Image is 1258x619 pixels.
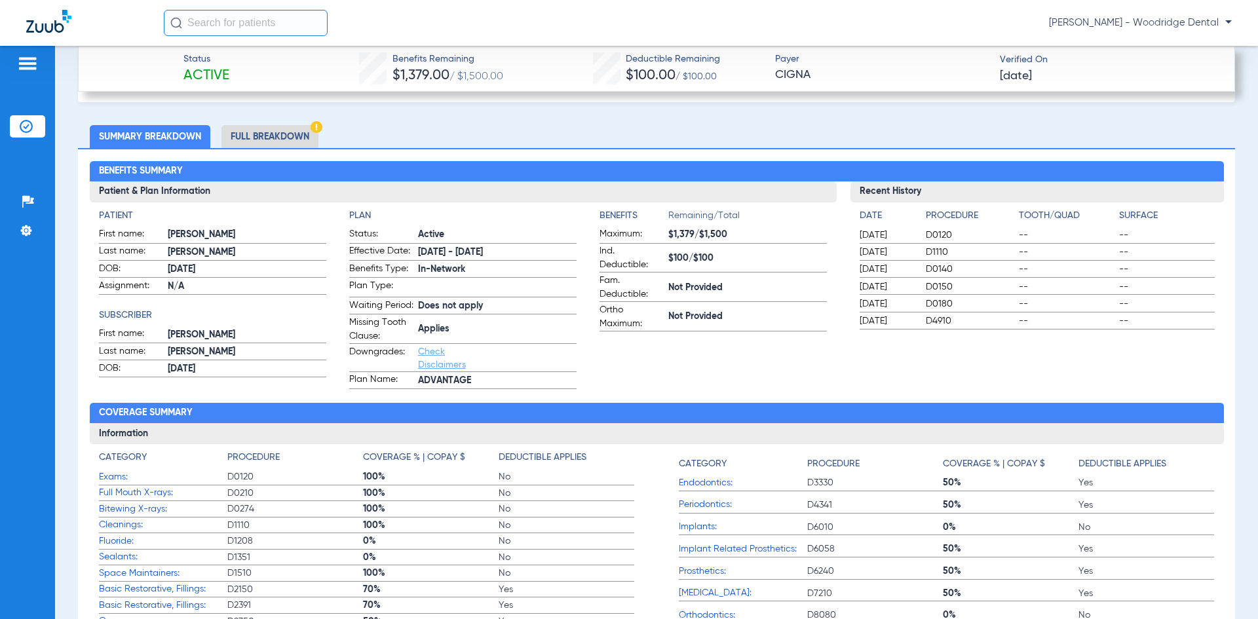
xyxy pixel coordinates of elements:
h4: Benefits [600,209,668,223]
h4: Coverage % | Copay $ [943,457,1045,471]
h4: Procedure [807,457,860,471]
span: [PERSON_NAME] [168,228,326,242]
li: Full Breakdown [221,125,318,148]
span: / $100.00 [676,72,717,81]
span: No [499,535,634,548]
span: Verified On [1000,53,1213,67]
li: Summary Breakdown [90,125,210,148]
span: Active [183,67,229,85]
h3: Information [90,423,1224,444]
input: Search for patients [164,10,328,36]
app-breakdown-title: Tooth/Quad [1019,209,1115,227]
h2: Coverage Summary [90,403,1224,424]
app-breakdown-title: Deductible Applies [499,451,634,469]
span: D1110 [227,519,363,532]
span: Last name: [99,244,163,260]
span: No [499,487,634,500]
h2: Benefits Summary [90,161,1224,182]
span: No [499,567,634,580]
span: [DATE] [860,297,915,310]
span: -- [1019,280,1115,293]
span: Fam. Deductible: [600,274,664,301]
span: Yes [1078,542,1214,555]
span: D0210 [227,487,363,500]
span: Last name: [99,345,163,360]
span: -- [1119,229,1215,242]
h4: Tooth/Quad [1019,209,1115,223]
h3: Patient & Plan Information [90,181,837,202]
span: D6058 [807,542,943,555]
span: 100% [363,502,499,516]
span: [DATE] - [DATE] [418,246,577,259]
span: D6240 [807,565,943,578]
span: -- [1019,263,1115,276]
span: 0% [363,551,499,564]
span: [DATE] [860,263,915,276]
span: D6010 [807,521,943,534]
h4: Patient [99,209,326,223]
h4: Surface [1119,209,1215,223]
app-breakdown-title: Category [99,451,227,469]
span: 50% [943,565,1078,578]
span: D0120 [227,470,363,483]
span: D0150 [926,280,1015,293]
span: Downgrades: [349,345,413,371]
img: Zuub Logo [26,10,71,33]
span: [DATE] [168,362,326,376]
span: Yes [1078,476,1214,489]
span: $1,379.00 [392,69,449,83]
span: 50% [943,498,1078,512]
app-breakdown-title: Procedure [926,209,1015,227]
span: CIGNA [775,67,989,83]
span: Status: [349,227,413,243]
span: D1351 [227,551,363,564]
span: D2150 [227,583,363,596]
h4: Subscriber [99,309,326,322]
span: 100% [363,519,499,532]
span: [DATE] [860,314,915,328]
span: [DATE] [168,263,326,276]
span: -- [1019,229,1115,242]
span: Maximum: [600,227,664,243]
span: -- [1119,246,1215,259]
span: [DATE] [1000,68,1032,84]
span: D3330 [807,476,943,489]
span: 70% [363,583,499,596]
span: Yes [499,583,634,596]
span: No [499,470,634,483]
span: Plan Name: [349,373,413,388]
span: Bitewing X-rays: [99,502,227,516]
span: -- [1119,280,1215,293]
app-breakdown-title: Category [679,451,807,475]
span: Waiting Period: [349,299,413,314]
span: Ortho Maximum: [600,303,664,331]
h4: Deductible Applies [1078,457,1166,471]
span: D1510 [227,567,363,580]
span: Yes [1078,565,1214,578]
span: [PERSON_NAME] - Woodridge Dental [1049,16,1232,29]
span: Yes [1078,587,1214,600]
span: [DATE] [860,246,915,259]
span: First name: [99,227,163,243]
h4: Procedure [227,451,280,464]
span: In-Network [418,263,577,276]
span: D1110 [926,246,1015,259]
span: Effective Date: [349,244,413,260]
span: 50% [943,542,1078,555]
span: Active [418,228,577,242]
span: Sealants: [99,550,227,564]
h4: Plan [349,209,577,223]
h4: Category [99,451,147,464]
span: Prosthetics: [679,565,807,578]
img: hamburger-icon [17,56,38,71]
span: -- [1019,246,1115,259]
span: [PERSON_NAME] [168,246,326,259]
h4: Coverage % | Copay $ [363,451,465,464]
span: Benefits Type: [349,262,413,278]
h4: Procedure [926,209,1015,223]
span: D7210 [807,587,943,600]
span: [PERSON_NAME] [168,345,326,359]
span: Exams: [99,470,227,484]
span: First name: [99,327,163,343]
